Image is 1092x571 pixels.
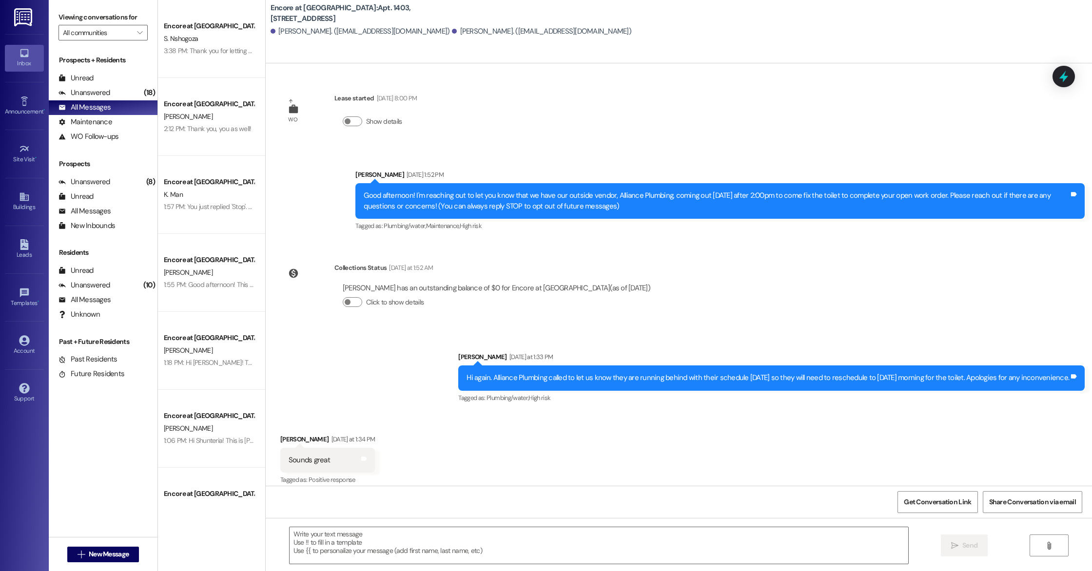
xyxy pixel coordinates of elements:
[5,236,44,263] a: Leads
[58,73,94,83] div: Unread
[137,29,142,37] i: 
[164,21,254,31] div: Encore at [GEOGRAPHIC_DATA]
[467,373,1069,383] div: Hi again. Alliance Plumbing called to let us know they are running behind with their schedule [DA...
[58,117,112,127] div: Maintenance
[164,112,213,121] span: [PERSON_NAME]
[1045,542,1053,550] i: 
[58,177,110,187] div: Unanswered
[164,202,533,211] div: 1:57 PM: You just replied 'Stop'. Are you sure you want to opt out of this thread? Please reply w...
[329,434,375,444] div: [DATE] at 1:34 PM
[951,542,958,550] i: 
[366,297,424,307] label: Click to show details
[58,295,111,305] div: All Messages
[452,26,631,37] div: [PERSON_NAME]. ([EMAIL_ADDRESS][DOMAIN_NAME])
[5,332,44,359] a: Account
[334,93,417,107] div: Lease started
[14,8,34,26] img: ResiDesk Logo
[309,476,355,484] span: Positive response
[897,491,977,513] button: Get Conversation Link
[58,266,94,276] div: Unread
[460,222,482,230] span: High risk
[941,534,988,556] button: Send
[58,309,100,320] div: Unknown
[387,263,433,273] div: [DATE] at 1:52 AM
[78,551,85,558] i: 
[355,219,1085,233] div: Tagged as:
[164,34,198,43] span: S. Nshogoza
[164,124,252,133] div: 2:12 PM: Thank you, you as well!
[58,88,110,98] div: Unanswered
[164,502,213,511] span: [PERSON_NAME]
[35,154,37,161] span: •
[288,114,297,125] div: WO
[38,298,39,305] span: •
[5,189,44,215] a: Buildings
[366,116,402,127] label: Show details
[49,337,157,347] div: Past + Future Residents
[144,174,157,190] div: (8)
[43,107,45,114] span: •
[334,263,387,273] div: Collections Status
[164,255,254,265] div: Encore at [GEOGRAPHIC_DATA]
[58,132,118,142] div: WO Follow-ups
[426,222,460,230] span: Maintenance ,
[164,411,254,421] div: Encore at [GEOGRAPHIC_DATA]
[280,473,375,487] div: Tagged as:
[271,26,450,37] div: [PERSON_NAME]. ([EMAIL_ADDRESS][DOMAIN_NAME])
[355,170,1085,183] div: [PERSON_NAME]
[89,549,129,559] span: New Message
[164,99,254,109] div: Encore at [GEOGRAPHIC_DATA]
[404,170,444,180] div: [DATE] 1:52 PM
[164,489,254,499] div: Encore at [GEOGRAPHIC_DATA]
[271,3,466,24] b: Encore at [GEOGRAPHIC_DATA]: Apt. 1403, [STREET_ADDRESS]
[5,141,44,167] a: Site Visit •
[58,10,148,25] label: Viewing conversations for
[487,394,528,402] span: Plumbing/water ,
[58,102,111,113] div: All Messages
[364,190,1069,211] div: Good afternoon! I'm reaching out to let you know that we have our outside vendor, Alliance Plumbi...
[49,55,157,65] div: Prospects + Residents
[141,278,157,293] div: (10)
[49,159,157,169] div: Prospects
[164,46,469,55] div: 3:38 PM: Thank you for letting me know! I'll take you off our contact list and I hope you have a ...
[164,346,213,355] span: [PERSON_NAME]
[58,221,115,231] div: New Inbounds
[164,424,213,433] span: [PERSON_NAME]
[983,491,1082,513] button: Share Conversation via email
[458,352,1085,365] div: [PERSON_NAME]
[164,268,213,277] span: [PERSON_NAME]
[67,547,139,562] button: New Message
[141,85,157,100] div: (18)
[458,391,1085,405] div: Tagged as:
[289,455,330,465] div: Sounds great
[989,497,1076,507] span: Share Conversation via email
[904,497,971,507] span: Get Conversation Link
[343,283,650,293] div: [PERSON_NAME] has an outstanding balance of $0 for Encore at [GEOGRAPHIC_DATA] (as of [DATE])
[280,434,375,448] div: [PERSON_NAME]
[164,177,254,187] div: Encore at [GEOGRAPHIC_DATA]
[164,190,183,199] span: K. Man
[58,206,111,216] div: All Messages
[164,333,254,343] div: Encore at [GEOGRAPHIC_DATA]
[5,45,44,71] a: Inbox
[49,247,157,258] div: Residents
[374,93,417,103] div: [DATE] 8:00 PM
[507,352,553,362] div: [DATE] at 1:33 PM
[58,369,124,379] div: Future Residents
[384,222,426,230] span: Plumbing/water ,
[63,25,132,40] input: All communities
[528,394,550,402] span: High risk
[58,191,94,202] div: Unread
[58,280,110,290] div: Unanswered
[5,285,44,311] a: Templates •
[5,380,44,406] a: Support
[58,354,117,364] div: Past Residents
[962,540,977,551] span: Send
